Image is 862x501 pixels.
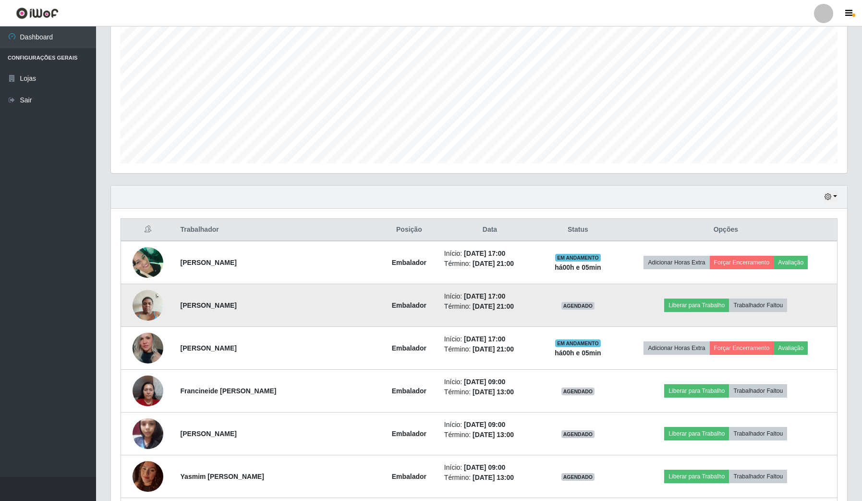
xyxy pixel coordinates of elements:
[473,474,514,481] time: [DATE] 13:00
[464,250,505,257] time: [DATE] 17:00
[181,430,237,438] strong: [PERSON_NAME]
[444,420,535,430] li: Início:
[664,299,729,312] button: Liberar para Trabalho
[561,388,595,395] span: AGENDADO
[643,256,709,269] button: Adicionar Horas Extra
[710,341,774,355] button: Forçar Encerramento
[561,473,595,481] span: AGENDADO
[643,341,709,355] button: Adicionar Horas Extra
[555,339,601,347] span: EM ANDAMENTO
[181,301,237,309] strong: [PERSON_NAME]
[664,384,729,398] button: Liberar para Trabalho
[561,430,595,438] span: AGENDADO
[473,388,514,396] time: [DATE] 13:00
[181,344,237,352] strong: [PERSON_NAME]
[774,341,808,355] button: Avaliação
[444,259,535,269] li: Término:
[133,456,163,497] img: 1751159400475.jpeg
[380,219,438,241] th: Posição
[729,299,787,312] button: Trabalhador Faltou
[729,384,787,398] button: Trabalhador Faltou
[464,292,505,300] time: [DATE] 17:00
[444,249,535,259] li: Início:
[541,219,615,241] th: Status
[473,345,514,353] time: [DATE] 21:00
[181,387,277,395] strong: Francineide [PERSON_NAME]
[444,334,535,344] li: Início:
[664,470,729,483] button: Liberar para Trabalho
[392,259,426,266] strong: Embalador
[464,463,505,471] time: [DATE] 09:00
[392,473,426,480] strong: Embalador
[133,285,163,326] img: 1731584937097.jpeg
[473,431,514,438] time: [DATE] 13:00
[729,427,787,440] button: Trabalhador Faltou
[392,301,426,309] strong: Embalador
[133,370,163,411] img: 1735852864597.jpeg
[664,427,729,440] button: Liberar para Trabalho
[473,260,514,267] time: [DATE] 21:00
[181,473,264,480] strong: Yasmim [PERSON_NAME]
[774,256,808,269] button: Avaliação
[464,335,505,343] time: [DATE] 17:00
[444,301,535,312] li: Término:
[444,473,535,483] li: Término:
[392,387,426,395] strong: Embalador
[464,421,505,428] time: [DATE] 09:00
[392,344,426,352] strong: Embalador
[729,470,787,483] button: Trabalhador Faltou
[133,242,163,283] img: 1704083137947.jpeg
[16,7,59,19] img: CoreUI Logo
[133,413,163,454] img: 1737943113754.jpeg
[175,219,380,241] th: Trabalhador
[133,325,163,371] img: 1741885516826.jpeg
[473,302,514,310] time: [DATE] 21:00
[464,378,505,386] time: [DATE] 09:00
[181,259,237,266] strong: [PERSON_NAME]
[444,344,535,354] li: Término:
[561,302,595,310] span: AGENDADO
[444,430,535,440] li: Término:
[392,430,426,438] strong: Embalador
[555,263,601,271] strong: há 00 h e 05 min
[710,256,774,269] button: Forçar Encerramento
[444,387,535,397] li: Término:
[438,219,541,241] th: Data
[444,291,535,301] li: Início:
[444,463,535,473] li: Início:
[555,349,601,357] strong: há 00 h e 05 min
[444,377,535,387] li: Início:
[555,254,601,262] span: EM ANDAMENTO
[615,219,838,241] th: Opções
